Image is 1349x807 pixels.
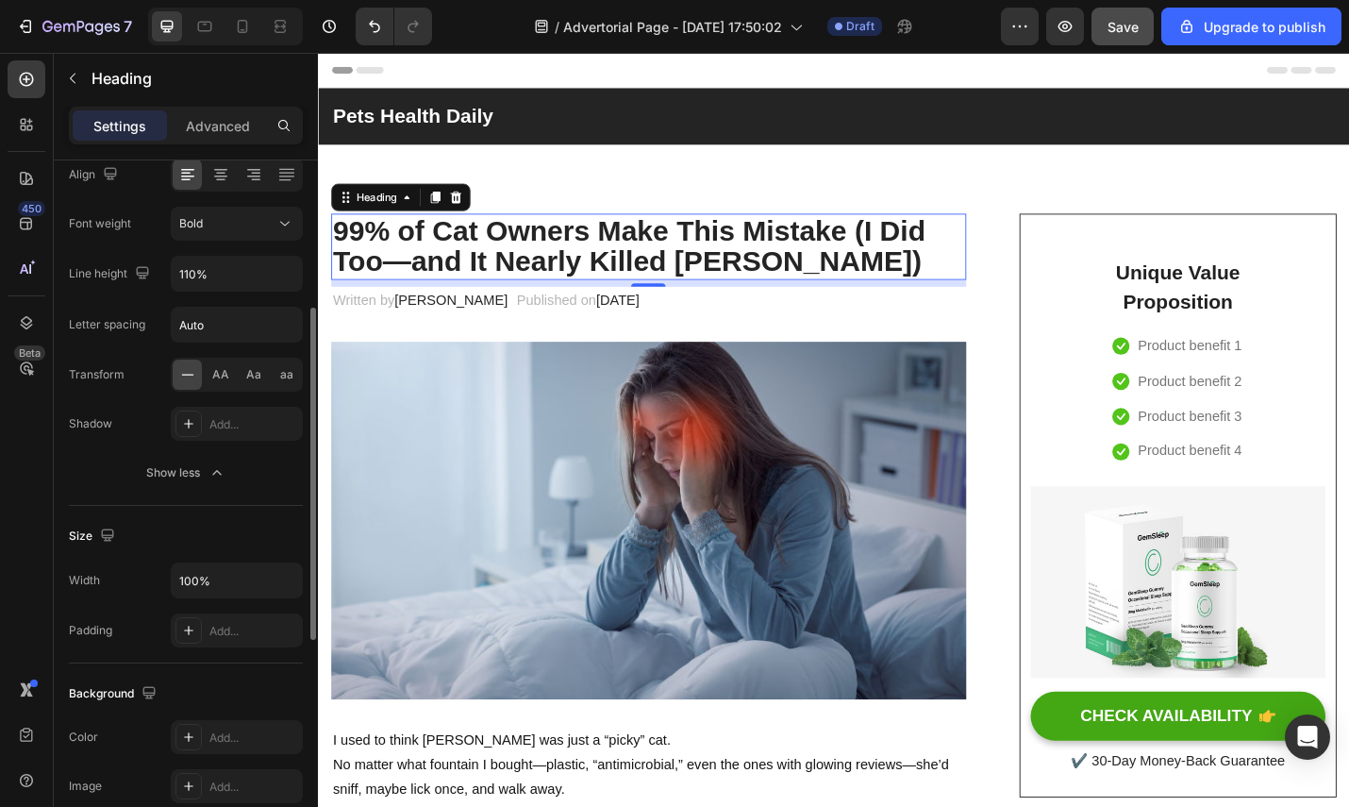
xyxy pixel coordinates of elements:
p: Written by [16,259,212,286]
span: Advertorial Page - [DATE] 17:50:02 [563,17,782,37]
p: Heading [92,67,295,90]
p: Unique Value Proposition [862,225,1024,290]
button: Upgrade to publish [1161,8,1341,45]
div: Background [69,681,160,707]
div: Width [69,572,100,589]
div: Beta [14,345,45,361]
p: 7 [124,15,132,38]
p: Product benefit 1 [900,309,1014,336]
span: Save [1108,19,1139,35]
h2: Rich Text Editor. Editing area: main [14,177,711,249]
span: Aa [246,366,261,383]
p: Settings [93,116,146,136]
p: Product benefit 4 [900,424,1014,451]
div: Add... [209,416,298,433]
div: Heading [38,150,90,167]
div: Upgrade to publish [1177,17,1325,37]
div: Add... [209,779,298,796]
p: ⁠⁠⁠⁠⁠⁠⁠ [16,178,709,247]
p: Product benefit 2 [900,347,1014,375]
div: Padding [69,622,112,639]
div: Transform [69,366,125,383]
p: Product benefit 3 [900,386,1014,413]
div: Shadow [69,415,112,432]
input: Auto [172,257,302,291]
div: CHECK AVAILABILITY [837,716,1025,740]
div: Show less [146,463,226,482]
div: Add... [209,730,298,747]
div: Open Intercom Messenger [1285,715,1330,760]
img: Alt Image [782,476,1106,686]
span: [PERSON_NAME] [84,263,208,279]
iframe: Design area [318,53,1349,807]
div: Image [69,778,102,795]
div: Size [69,524,119,549]
button: Save [1091,8,1154,45]
div: Color [69,729,98,746]
h2: Pets Health Daily [14,54,1118,86]
p: Advanced [186,116,250,136]
div: 450 [18,201,45,216]
p: Published on [218,259,353,286]
span: [DATE] [305,263,352,279]
div: Letter spacing [69,316,145,333]
div: Align [69,162,122,188]
span: Draft [846,18,874,35]
span: AA [212,366,229,383]
img: Alt Image [14,317,711,709]
input: Auto [172,563,302,597]
button: CHECK AVAILABILITY [782,701,1106,755]
button: Bold [171,207,303,241]
div: Add... [209,623,298,640]
input: Auto [172,308,302,342]
span: Bold [179,216,203,230]
button: Show less [69,456,303,490]
button: 7 [8,8,141,45]
span: / [555,17,559,37]
span: aa [280,366,293,383]
p: ✔️ 30-Day Money-Back Guarantee [784,765,1104,792]
strong: 99% of Cat Owners Make This Mistake (I Did Too—and It Nearly Killed [PERSON_NAME]) [16,177,667,246]
div: Line height [69,261,154,287]
div: Undo/Redo [356,8,432,45]
div: Font weight [69,215,131,232]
